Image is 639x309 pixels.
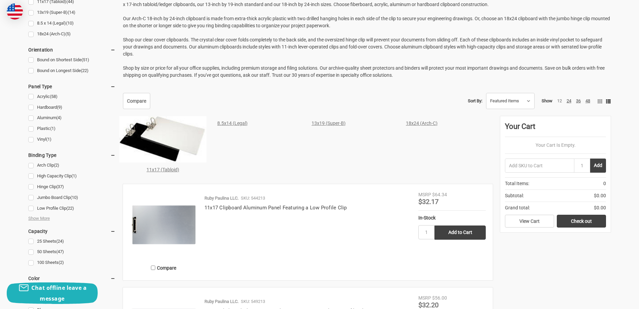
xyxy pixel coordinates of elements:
[28,135,116,144] a: Vinyl
[576,98,581,103] a: 36
[147,167,179,172] a: 11x17 (Tabloid)
[505,159,574,173] input: Add SKU to Cart
[7,3,23,20] img: duty and tax information for United States
[130,262,197,273] label: Compare
[28,258,116,267] a: 100 Sheets
[505,215,554,228] a: View Cart
[7,282,98,304] button: Chat offline leave a message
[123,93,150,109] a: Compare
[46,137,52,142] span: (1)
[432,192,447,197] span: $64.34
[119,116,206,163] img: 11x17 (Tabloid)
[418,214,486,221] div: In-Stock
[28,172,116,181] a: High Capacity Clip
[28,66,116,75] a: Bound on Longest Side
[71,173,77,178] span: (1)
[66,206,74,211] span: (22)
[66,21,74,26] span: (10)
[31,284,87,302] span: Chat offline leave a message
[217,121,248,126] a: 8.5x14 (Legal)
[28,227,116,235] h5: Capacity
[585,98,590,103] a: 48
[81,68,89,73] span: (22)
[241,195,265,202] p: SKU: 544213
[418,295,431,302] div: MSRP
[28,237,116,246] a: 25 Sheets
[28,82,116,91] h5: Panel Type
[28,8,116,17] a: 13x19 (Super-B)
[28,56,116,65] a: Bound on Shortest Side
[505,192,524,199] span: Subtotal:
[65,31,71,36] span: (5)
[204,298,238,305] p: Ruby Paulina LLC.
[28,46,116,54] h5: Orientation
[28,30,116,39] a: 18x24 (Arch-C)
[594,204,606,211] span: $0.00
[28,193,116,202] a: Jumbo Board Clip
[557,215,606,228] a: Check out
[56,249,64,254] span: (47)
[312,121,346,126] a: 13x19 (Super-B)
[505,180,529,187] span: Total Items:
[590,159,606,173] button: Add
[418,301,439,309] span: $32.20
[567,98,571,103] a: 24
[505,142,606,149] p: Your Cart Is Empty.
[28,247,116,256] a: 50 Sheets
[204,205,347,211] a: 11x17 Clipboard Aluminum Panel Featuring a Low Profile Clip
[28,204,116,213] a: Low Profile Clip
[56,184,64,189] span: (37)
[418,198,439,206] span: $32.17
[28,113,116,123] a: Aluminum
[594,192,606,199] span: $0.00
[435,226,486,240] input: Add to Cart
[603,180,606,187] span: 0
[50,126,56,131] span: (1)
[505,204,530,211] span: Grand total:
[56,115,62,120] span: (4)
[56,239,64,244] span: (24)
[28,182,116,192] a: Hinge Clip
[28,151,116,159] h5: Binding Type
[28,103,116,112] a: Hardboard
[54,163,59,168] span: (2)
[406,121,438,126] a: 18x24 (Arch-C)
[204,195,238,202] p: Ruby Paulina LLC.
[468,96,482,106] label: Sort By:
[542,98,552,103] span: Show
[241,298,265,305] p: SKU: 549213
[505,121,606,137] div: Your Cart
[583,291,639,309] iframe: Google Customer Reviews
[28,215,50,222] span: Show More
[68,10,75,15] span: (14)
[151,266,155,270] input: Compare
[28,274,116,282] h5: Color
[70,195,78,200] span: (10)
[82,57,89,62] span: (51)
[432,295,447,301] span: $56.00
[50,94,58,99] span: (58)
[28,92,116,101] a: Acrylic
[59,260,64,265] span: (2)
[130,191,197,259] img: 11x17 Clipboard Aluminum Panel Featuring a Low Profile Clip
[57,105,62,110] span: (9)
[557,98,562,103] a: 12
[28,19,116,28] a: 8.5 x 14 (Legal)
[418,191,431,198] div: MSRP
[28,124,116,133] a: Plastic
[28,161,116,170] a: Arch Clip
